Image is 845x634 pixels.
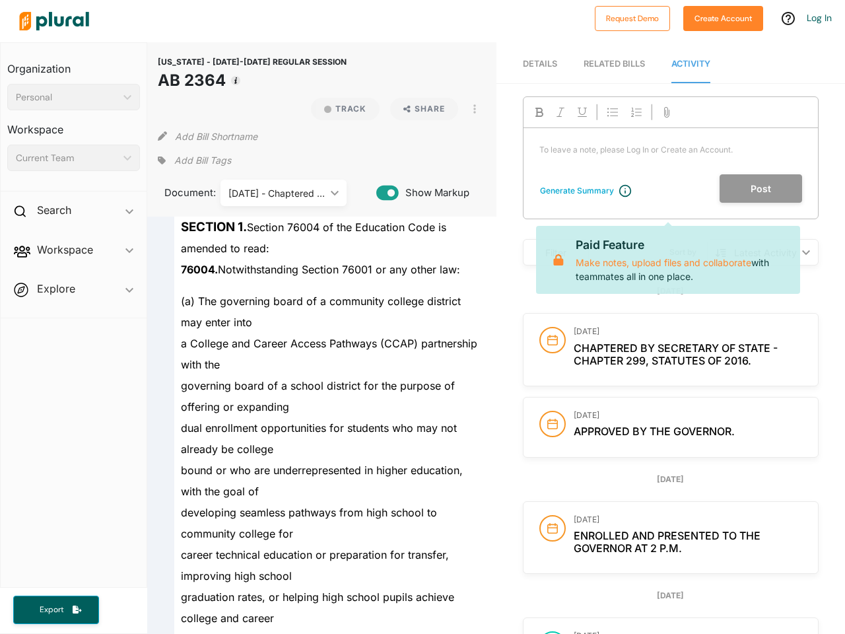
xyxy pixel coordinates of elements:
[181,506,437,540] span: developing seamless pathways from high school to community college for
[523,59,557,69] span: Details
[181,263,218,276] strong: 76004.
[181,421,457,456] span: dual enrollment opportunities for students who may not already be college
[576,236,789,283] p: with teammates all in one place.
[16,90,118,104] div: Personal
[390,98,458,120] button: Share
[228,186,325,200] div: [DATE] - Chaptered ([DATE])
[574,529,760,555] span: Enrolled and presented to the Governor at 2 p.m.
[807,12,832,24] a: Log In
[181,548,449,582] span: career technical education or preparation for transfer, improving high school
[13,596,99,624] button: Export
[536,184,618,197] button: Generate Summary
[181,590,454,625] span: graduation rates, or helping high school pupils achieve college and career
[158,186,204,200] span: Document:
[523,285,819,297] div: [DATE]
[37,203,71,217] h2: Search
[574,341,778,367] span: Chaptered by Secretary of State - Chapter 299, Statutes of 2016.
[574,425,735,438] span: Approved by the Governor.
[683,6,763,31] button: Create Account
[720,174,802,203] button: Post
[311,98,380,120] button: Track
[158,57,347,67] span: [US_STATE] - [DATE]-[DATE] REGULAR SESSION
[523,46,557,83] a: Details
[671,46,710,83] a: Activity
[574,327,802,336] h3: [DATE]
[158,151,230,170] div: Add tags
[523,590,819,602] div: [DATE]
[181,295,461,329] span: (a) The governing board of a community college district may enter into
[181,337,477,371] span: a College and Career Access Pathways (CCAP) partnership with the
[175,125,257,147] button: Add Bill Shortname
[574,515,802,524] h3: [DATE]
[523,474,819,485] div: [DATE]
[181,464,463,498] span: bound or who are underrepresented in higher education, with the goal of
[7,50,140,79] h3: Organization
[399,186,469,200] span: Show Markup
[174,154,231,167] span: Add Bill Tags
[595,6,670,31] button: Request Demo
[181,379,455,413] span: governing board of a school district for the purpose of offering or expanding
[385,98,463,120] button: Share
[671,59,710,69] span: Activity
[683,11,763,24] a: Create Account
[181,219,247,234] strong: SECTION 1.
[576,236,789,254] p: Paid Feature
[158,69,347,92] h1: AB 2364
[576,257,751,268] a: Make notes, upload files and collaborate
[595,11,670,24] a: Request Demo
[584,57,645,70] div: RELATED BILLS
[181,263,460,276] span: Notwithstanding Section 76001 or any other law:
[531,246,580,260] div: Filter
[30,604,73,616] span: Export
[574,411,802,420] h3: [DATE]
[230,75,242,87] div: Tooltip anchor
[540,185,614,197] div: Generate Summary
[16,151,118,165] div: Current Team
[181,221,446,255] span: Section 76004 of the Education Code is amended to read:
[7,110,140,139] h3: Workspace
[584,46,645,83] a: RELATED BILLS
